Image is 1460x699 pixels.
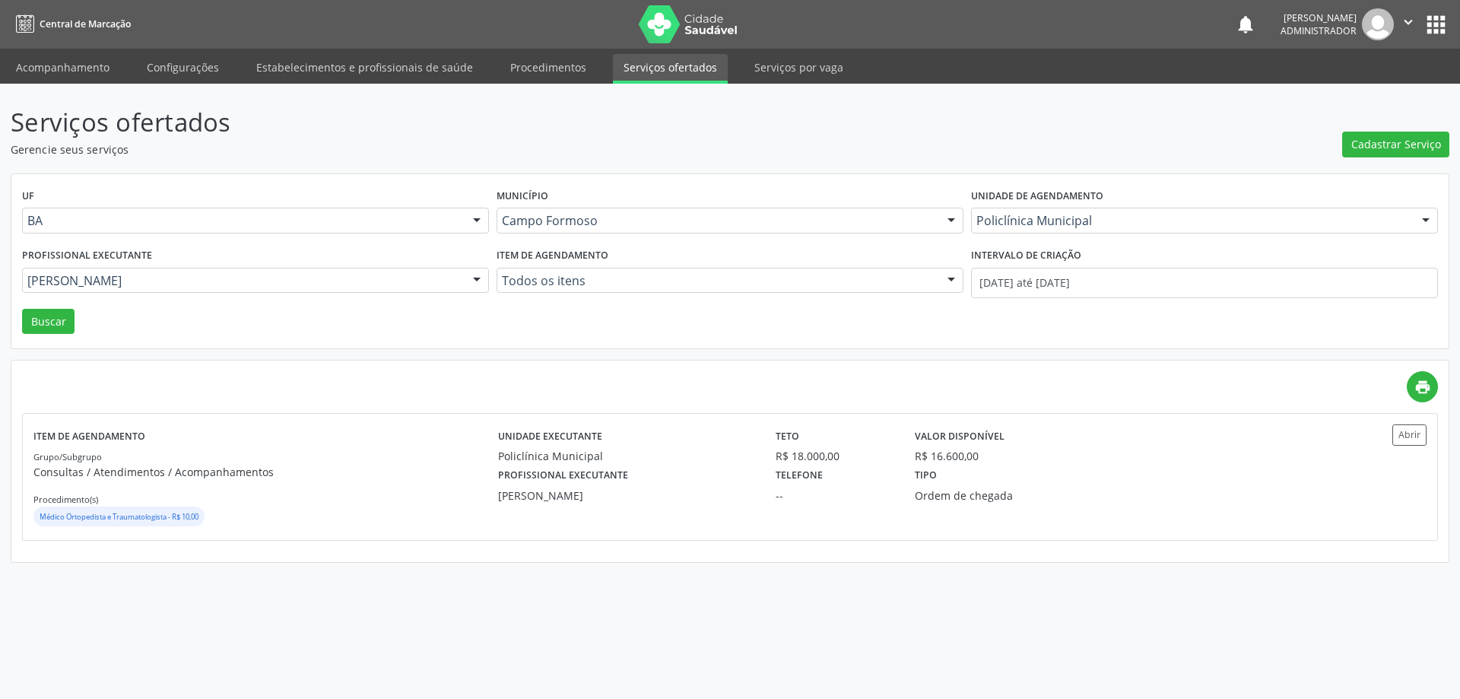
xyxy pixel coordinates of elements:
p: Serviços ofertados [11,103,1017,141]
p: Consultas / Atendimentos / Acompanhamentos [33,464,498,480]
img: img [1362,8,1394,40]
input: Selecione um intervalo [971,268,1438,298]
label: Item de agendamento [497,244,608,268]
div: R$ 18.000,00 [776,448,893,464]
button: notifications [1235,14,1256,35]
a: Procedimentos [500,54,597,81]
a: Configurações [136,54,230,81]
div: -- [776,488,893,504]
button: Cadastrar Serviço [1342,132,1449,157]
a: Estabelecimentos e profissionais de saúde [246,54,484,81]
span: Administrador [1281,24,1357,37]
button: Buscar [22,309,75,335]
span: Central de Marcação [40,17,131,30]
a: Serviços ofertados [613,54,728,84]
a: Acompanhamento [5,54,120,81]
i: print [1414,379,1431,396]
div: Ordem de chegada [915,488,1102,504]
label: Valor disponível [915,424,1005,448]
small: Procedimento(s) [33,494,98,505]
small: Grupo/Subgrupo [33,451,102,462]
span: Todos os itens [502,273,932,288]
span: [PERSON_NAME] [27,273,458,288]
label: Teto [776,424,799,448]
i:  [1400,14,1417,30]
div: [PERSON_NAME] [1281,11,1357,24]
button: Abrir [1392,424,1427,445]
label: Tipo [915,464,937,488]
label: Município [497,185,548,208]
label: Telefone [776,464,823,488]
a: Central de Marcação [11,11,131,37]
span: Campo Formoso [502,213,932,228]
label: Profissional executante [22,244,152,268]
label: UF [22,185,34,208]
span: Policlínica Municipal [976,213,1407,228]
label: Unidade de agendamento [971,185,1103,208]
span: Cadastrar Serviço [1351,136,1441,152]
label: Intervalo de criação [971,244,1081,268]
div: R$ 16.600,00 [915,448,979,464]
a: print [1407,371,1438,402]
a: Serviços por vaga [744,54,854,81]
label: Item de agendamento [33,424,145,448]
button:  [1394,8,1423,40]
label: Profissional executante [498,464,628,488]
div: Policlínica Municipal [498,448,755,464]
p: Gerencie seus serviços [11,141,1017,157]
label: Unidade executante [498,424,602,448]
div: [PERSON_NAME] [498,488,755,504]
span: BA [27,213,458,228]
small: Médico Ortopedista e Traumatologista - R$ 10,00 [40,512,198,522]
button: apps [1423,11,1449,38]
